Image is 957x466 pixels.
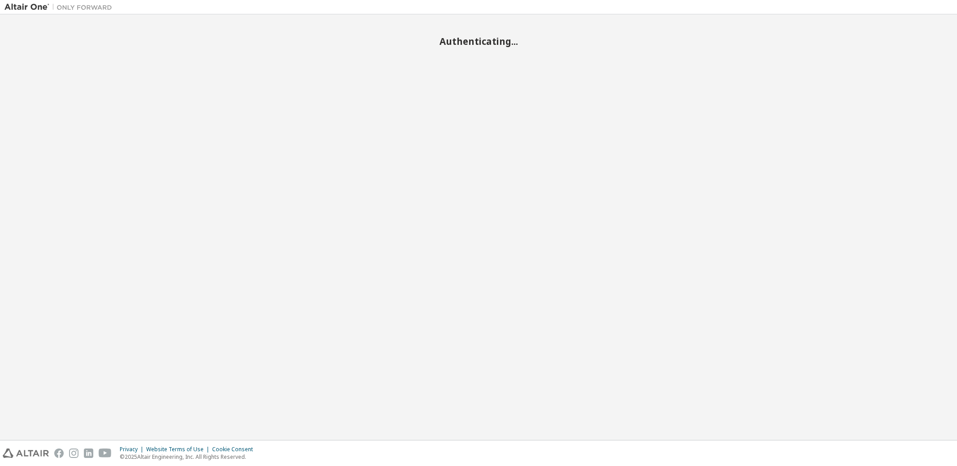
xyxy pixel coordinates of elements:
h2: Authenticating... [4,35,953,47]
img: altair_logo.svg [3,449,49,458]
div: Cookie Consent [212,446,258,453]
p: © 2025 Altair Engineering, Inc. All Rights Reserved. [120,453,258,461]
div: Privacy [120,446,146,453]
img: instagram.svg [69,449,78,458]
img: youtube.svg [99,449,112,458]
div: Website Terms of Use [146,446,212,453]
img: linkedin.svg [84,449,93,458]
img: facebook.svg [54,449,64,458]
img: Altair One [4,3,117,12]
